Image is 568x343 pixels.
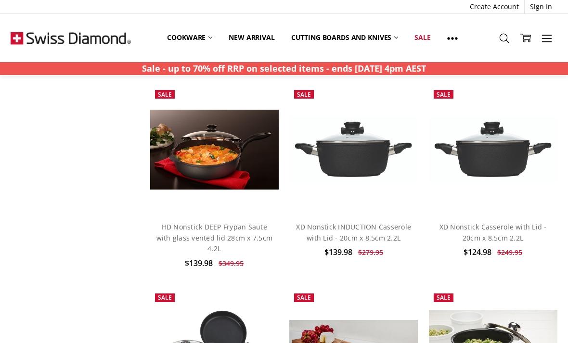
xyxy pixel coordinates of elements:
img: HD Nonstick DEEP Frypan Saute with glass vented lid 28cm x 7.5cm 4.2L [150,110,279,190]
span: $279.95 [358,248,383,257]
a: Sale [406,27,439,48]
span: Sale [297,90,311,99]
img: Free Shipping On Every Order [11,14,131,62]
span: $124.98 [464,247,491,257]
span: Sale [158,90,172,99]
a: XD Nonstick Casserole with Lid - 20cm x 8.5cm 2.2L side view [429,85,557,214]
strong: Sale - up to 70% off RRP on selected items - ends [DATE] 4pm AEST [142,63,426,74]
img: XD Nonstick Casserole with Lid - 20cm x 8.5cm 2.2L side view [429,117,557,182]
span: $249.95 [497,248,522,257]
span: $139.98 [324,247,352,257]
a: New arrival [220,27,283,48]
a: Cookware [159,27,220,48]
span: $139.98 [185,258,213,268]
a: XD Nonstick INDUCTION Casserole with Lid - 20cm x 8.5cm 2.2L [296,222,411,242]
span: $349.95 [219,259,244,268]
a: Cutting boards and knives [283,27,407,48]
span: Sale [437,90,451,99]
span: Sale [158,293,172,302]
a: HD Nonstick DEEP Frypan Saute with glass vented lid 28cm x 7.5cm 4.2L [156,222,273,253]
a: XD Nonstick Casserole with Lid - 20cm x 8.5cm 2.2L [439,222,547,242]
a: XD Nonstick INDUCTION Casserole with Lid - 20cm x 8.5cm 2.2L [289,85,418,214]
a: HD Nonstick DEEP Frypan Saute with glass vented lid 28cm x 7.5cm 4.2L [150,85,279,214]
img: XD Nonstick INDUCTION Casserole with Lid - 20cm x 8.5cm 2.2L [289,117,418,182]
span: Sale [297,293,311,302]
a: Show All [439,27,466,49]
span: Sale [437,293,451,302]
